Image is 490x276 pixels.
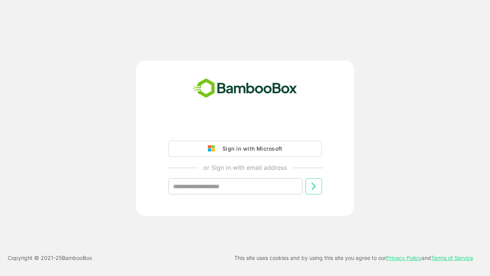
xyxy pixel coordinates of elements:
img: google [208,145,219,152]
a: Terms of Service [431,255,473,261]
button: Sign in with Microsoft [168,141,322,157]
img: bamboobox [189,76,301,101]
p: or Sign in with email address [203,163,287,172]
p: Copyright © 2021- 25 BambooBox [8,253,92,263]
a: Privacy Policy [386,255,421,261]
div: Sign in with Microsoft [219,144,282,154]
p: This site uses cookies and by using this site you agree to our and [234,253,473,263]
